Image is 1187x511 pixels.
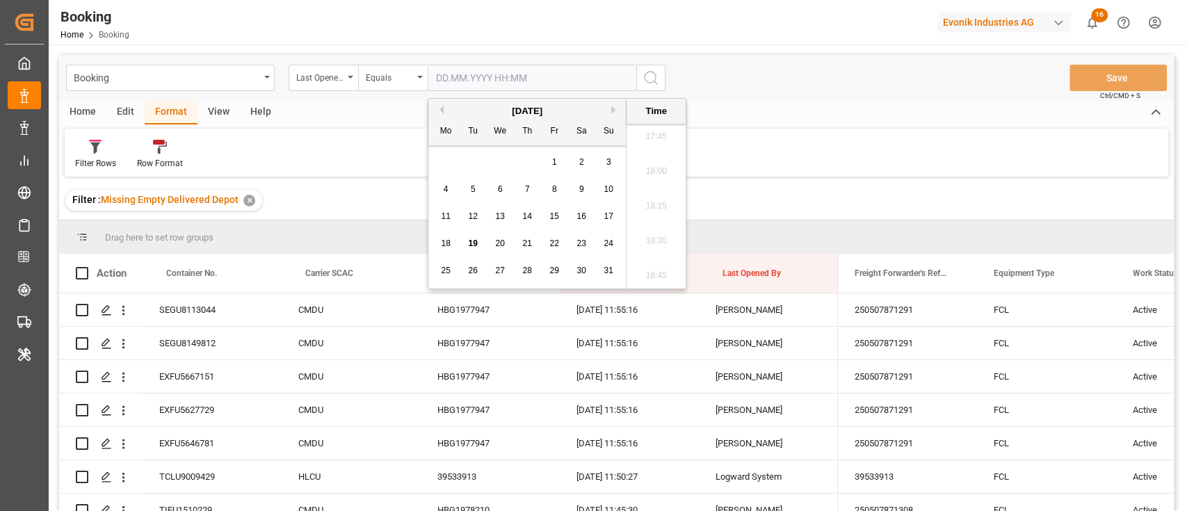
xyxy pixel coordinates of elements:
span: Carrier SCAC [305,268,353,278]
div: HBG1977947 [421,427,560,460]
span: 30 [576,266,586,275]
div: CMDU [282,427,421,460]
div: FCL [977,460,1116,493]
div: [PERSON_NAME] [699,293,838,326]
span: 1 [552,157,557,167]
div: [PERSON_NAME] [699,427,838,460]
div: Action [97,267,127,279]
div: month 2025-08 [433,149,622,284]
div: Choose Tuesday, August 12th, 2025 [465,208,482,225]
div: Booking [74,68,259,86]
span: 19 [468,238,477,248]
div: Choose Wednesday, August 13th, 2025 [492,208,509,225]
div: Choose Sunday, August 31st, 2025 [600,262,617,279]
div: Choose Saturday, August 23rd, 2025 [573,235,590,252]
div: Press SPACE to select this row. [59,360,838,394]
div: [DATE] 11:55:16 [560,327,699,359]
div: Fr [546,123,563,140]
span: 10 [604,184,613,194]
div: FCL [977,394,1116,426]
div: EXFU5627729 [143,394,282,426]
div: Choose Monday, August 11th, 2025 [437,208,455,225]
div: HBG1977947 [421,360,560,393]
div: Filter Rows [75,157,116,170]
div: 39533913 [421,460,560,493]
div: Choose Sunday, August 3rd, 2025 [600,154,617,171]
span: 8 [552,184,557,194]
div: Press SPACE to select this row. [59,427,838,460]
div: Edit [106,101,145,124]
span: 13 [495,211,504,221]
button: search button [636,65,665,91]
div: We [492,123,509,140]
span: Ctrl/CMD + S [1100,90,1140,101]
div: Choose Monday, August 18th, 2025 [437,235,455,252]
span: Freight Forwarder's Reference No. [855,268,948,278]
div: Choose Friday, August 1st, 2025 [546,154,563,171]
span: 9 [579,184,584,194]
div: Row Format [137,157,183,170]
div: 250507871291 [838,360,977,393]
div: Choose Tuesday, August 26th, 2025 [465,262,482,279]
span: 17 [604,211,613,221]
div: Choose Saturday, August 2nd, 2025 [573,154,590,171]
button: Evonik Industries AG [937,9,1076,35]
span: 28 [522,266,531,275]
div: Choose Wednesday, August 27th, 2025 [492,262,509,279]
div: TCLU9009429 [143,460,282,493]
div: Press SPACE to select this row. [59,394,838,427]
span: 16 [1091,8,1108,22]
div: Press SPACE to select this row. [59,293,838,327]
span: 6 [498,184,503,194]
span: 15 [549,211,558,221]
div: Choose Monday, August 25th, 2025 [437,262,455,279]
div: [DATE] 11:55:16 [560,427,699,460]
div: Choose Monday, August 4th, 2025 [437,181,455,198]
button: show 16 new notifications [1076,7,1108,38]
div: Choose Friday, August 15th, 2025 [546,208,563,225]
span: Container No. [166,268,217,278]
span: 21 [522,238,531,248]
div: Choose Saturday, August 30th, 2025 [573,262,590,279]
div: Choose Sunday, August 10th, 2025 [600,181,617,198]
button: open menu [289,65,358,91]
div: EXFU5646781 [143,427,282,460]
div: Choose Sunday, August 24th, 2025 [600,235,617,252]
button: Next Month [611,106,620,114]
div: [DATE] 11:50:27 [560,460,699,493]
div: Choose Thursday, August 14th, 2025 [519,208,536,225]
span: Missing Empty Delivered Depot [101,194,239,205]
div: FCL [977,327,1116,359]
div: 250507871291 [838,427,977,460]
span: 29 [549,266,558,275]
div: CMDU [282,394,421,426]
div: Su [600,123,617,140]
div: HLCU [282,460,421,493]
span: 25 [441,266,450,275]
div: Help [240,101,282,124]
div: Last Opened Date [296,68,344,84]
div: Choose Tuesday, August 19th, 2025 [465,235,482,252]
div: HBG1977947 [421,293,560,326]
div: SEGU8113044 [143,293,282,326]
span: Last Opened By [722,268,781,278]
div: Choose Tuesday, August 5th, 2025 [465,181,482,198]
div: View [197,101,240,124]
span: 26 [468,266,477,275]
div: Mo [437,123,455,140]
div: Home [59,101,106,124]
div: Press SPACE to select this row. [59,327,838,360]
input: DD.MM.YYYY HH:MM [428,65,636,91]
span: 12 [468,211,477,221]
span: 20 [495,238,504,248]
span: 3 [606,157,611,167]
button: Help Center [1108,7,1139,38]
span: 18 [441,238,450,248]
div: Time [630,104,682,118]
span: 27 [495,266,504,275]
div: Press SPACE to select this row. [59,460,838,494]
button: Previous Month [435,106,444,114]
span: Equipment Type [994,268,1054,278]
div: Tu [465,123,482,140]
span: 24 [604,238,613,248]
